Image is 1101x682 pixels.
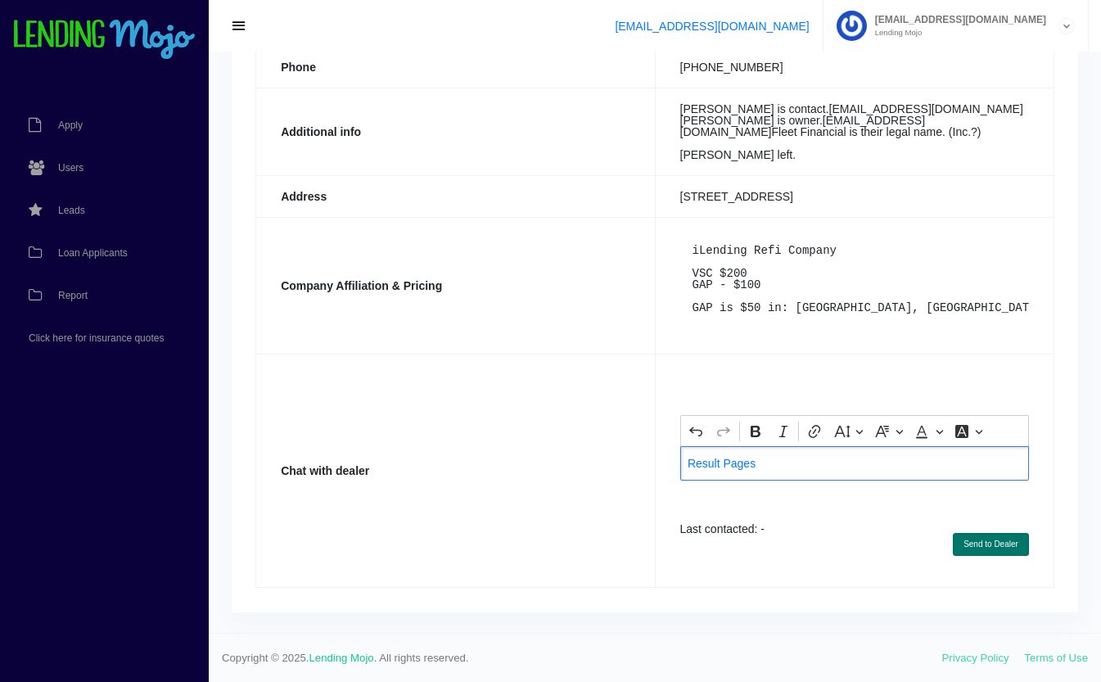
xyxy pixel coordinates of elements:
div: Editor editing area: main. Press Alt+0 for help. [680,446,1029,480]
span: [EMAIL_ADDRESS][DOMAIN_NAME] [867,15,1046,25]
img: logo-small.png [12,20,196,61]
td: [PERSON_NAME] is contact. [EMAIL_ADDRESS][DOMAIN_NAME] [PERSON_NAME] is owner. [EMAIL_ADDRESS][DO... [655,88,1054,175]
th: Company Affiliation & Pricing [256,217,655,354]
a: [EMAIL_ADDRESS][DOMAIN_NAME] [615,20,809,33]
span: Report [58,291,88,300]
th: Additional info [256,88,655,175]
button: Send to Dealer [953,533,1029,556]
span: Leads [58,206,85,215]
div: Editor toolbar [681,416,1028,447]
small: Lending Mojo [867,29,1046,37]
img: Profile image [837,11,867,41]
span: Last contacted: - [680,523,765,535]
span: Users [58,163,83,173]
th: Address [256,175,655,217]
a: Lending Mojo [309,652,374,664]
span: Copyright © 2025. . All rights reserved. [222,650,942,666]
td: [STREET_ADDRESS] [655,175,1054,217]
a: Privacy Policy [942,652,1009,664]
span: Click here for insurance quotes [29,333,164,343]
th: Phone [256,46,655,88]
a: Terms of Use [1024,652,1088,664]
span: Loan Applicants [58,248,128,258]
th: Chat with dealer [256,354,655,587]
pre: iLending Refi Company VSC $200 GAP - $100 GAP is $50 in: [GEOGRAPHIC_DATA], [GEOGRAPHIC_DATA], [G... [680,233,1029,326]
p: ⁠⁠⁠⁠⁠⁠⁠ [688,458,1022,469]
td: [PHONE_NUMBER] [655,46,1054,88]
a: Result Pages [688,457,756,470]
span: Apply [58,120,83,130]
